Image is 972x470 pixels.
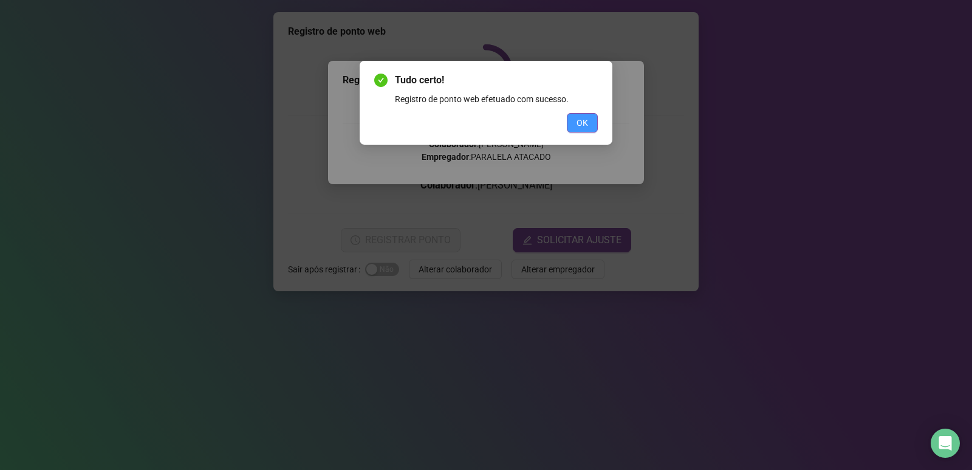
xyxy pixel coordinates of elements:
[395,92,598,106] div: Registro de ponto web efetuado com sucesso.
[374,74,388,87] span: check-circle
[931,429,960,458] div: Open Intercom Messenger
[567,113,598,133] button: OK
[395,73,598,88] span: Tudo certo!
[577,116,588,130] span: OK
